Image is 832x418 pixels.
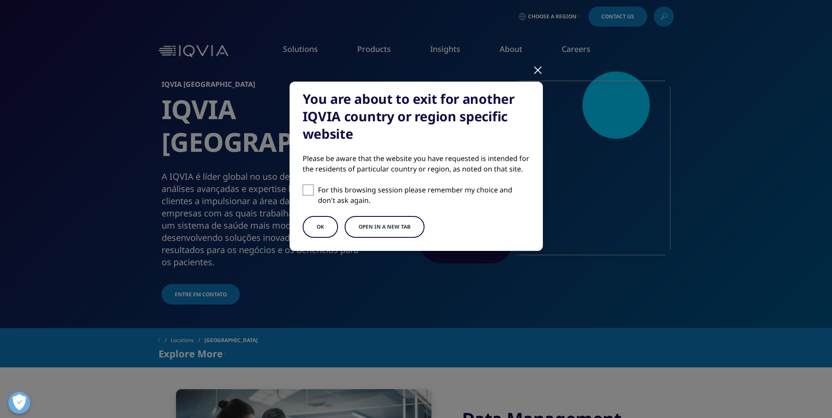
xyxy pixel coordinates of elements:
[303,153,530,174] div: Please be aware that the website you have requested is intended for the residents of particular c...
[303,216,338,238] button: OK
[303,90,530,143] div: You are about to exit for another IQVIA country or region specific website
[318,185,530,206] p: For this browsing session please remember my choice and don't ask again.
[345,216,425,238] button: Open in a new tab
[8,392,30,414] button: Abrir preferências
